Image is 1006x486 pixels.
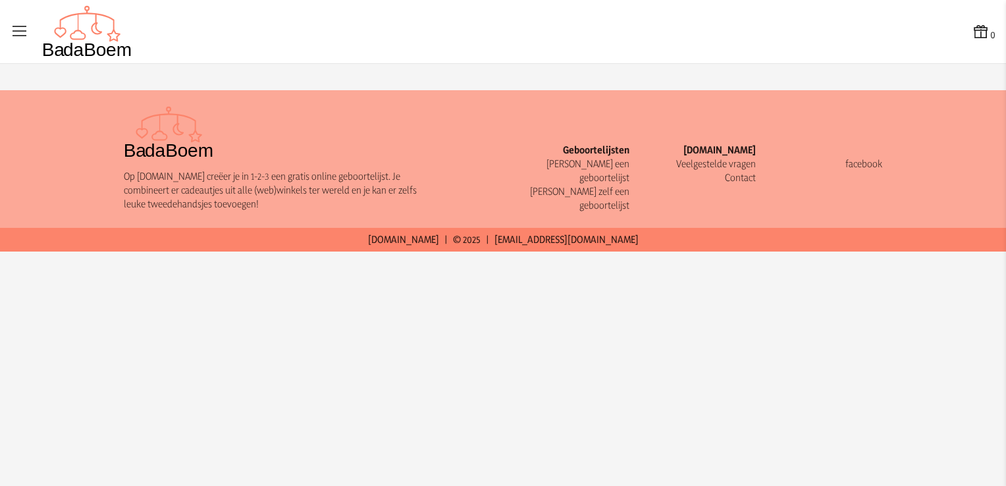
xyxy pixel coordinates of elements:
span: | [486,233,489,246]
p: Op [DOMAIN_NAME] creëer je in 1-2-3 een gratis online geboortelijst. Je combineert er cadeautjes ... [124,169,440,211]
a: Contact [725,171,756,184]
a: [PERSON_NAME] zelf een geboortelijst [530,185,629,211]
span: | [444,233,448,246]
a: [DOMAIN_NAME] [368,233,439,246]
a: facebook [845,157,882,170]
div: Geboortelijsten [503,143,629,157]
a: [EMAIL_ADDRESS][DOMAIN_NAME] [494,233,639,246]
a: [PERSON_NAME] een geboortelijst [546,157,629,184]
div: [DOMAIN_NAME] [629,143,756,157]
a: Veelgestelde vragen [676,157,756,170]
img: Badaboem [124,106,214,159]
img: Badaboem [42,5,132,58]
p: © 2025 [5,233,1001,246]
button: 0 [972,22,995,41]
